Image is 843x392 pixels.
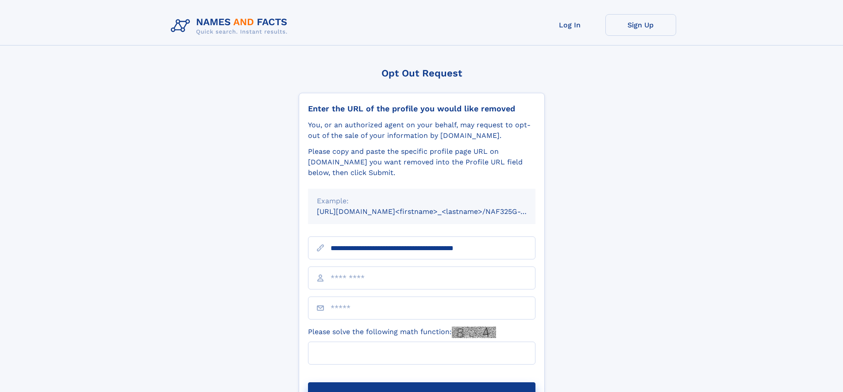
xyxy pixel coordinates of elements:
a: Sign Up [605,14,676,36]
div: Example: [317,196,527,206]
small: [URL][DOMAIN_NAME]<firstname>_<lastname>/NAF325G-xxxxxxxx [317,207,552,216]
img: Logo Names and Facts [167,14,295,38]
div: Please copy and paste the specific profile page URL on [DOMAIN_NAME] you want removed into the Pr... [308,146,535,178]
div: Opt Out Request [299,68,545,79]
div: You, or an authorized agent on your behalf, may request to opt-out of the sale of your informatio... [308,120,535,141]
a: Log In [535,14,605,36]
label: Please solve the following math function: [308,327,496,338]
div: Enter the URL of the profile you would like removed [308,104,535,114]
